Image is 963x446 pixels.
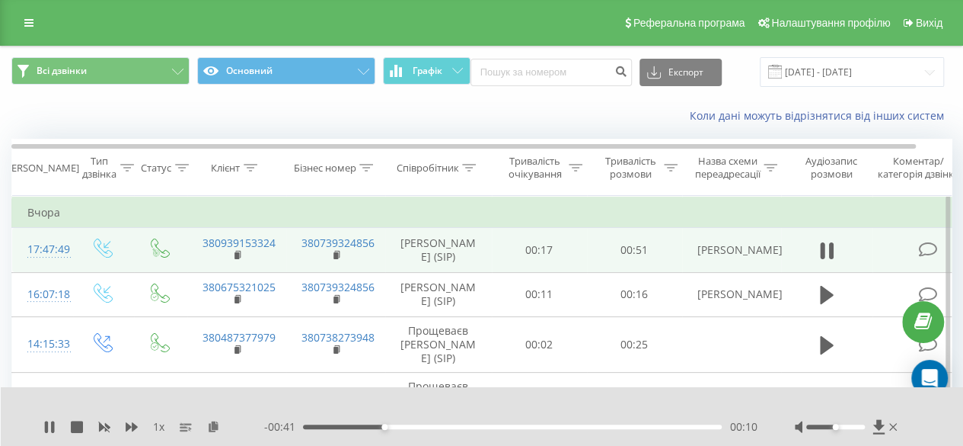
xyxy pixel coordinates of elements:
[383,57,470,85] button: Графік
[690,108,952,123] a: Коли дані можуть відрізнятися вiд інших систем
[833,424,839,430] div: Accessibility label
[492,316,587,373] td: 00:02
[211,162,240,175] div: Клієнт
[794,155,868,181] div: Аудіозапис розмови
[587,373,682,429] td: 00:49
[385,228,492,272] td: [PERSON_NAME] (SIP)
[639,59,722,86] button: Експорт
[874,155,963,181] div: Коментар/категорія дзвінка
[385,373,492,429] td: Прощеваєв [PERSON_NAME] (SIP)
[301,330,375,345] a: 380738273948
[600,155,660,181] div: Тривалість розмови
[587,272,682,316] td: 00:16
[27,386,58,416] div: 14:09:03
[27,329,58,359] div: 14:15:33
[587,228,682,272] td: 00:51
[197,57,375,85] button: Основний
[202,280,276,294] a: 380675321025
[916,17,942,29] span: Вихід
[771,17,890,29] span: Налаштування профілю
[293,162,356,175] div: Бізнес номер
[27,235,58,265] div: 17:47:49
[633,17,745,29] span: Реферальна програма
[682,272,781,316] td: [PERSON_NAME]
[301,386,375,400] a: 380738273948
[729,419,757,435] span: 00:10
[682,228,781,272] td: [PERSON_NAME]
[264,419,303,435] span: - 00:41
[141,162,171,175] div: Статус
[911,360,948,396] div: Open Intercom Messenger
[470,59,632,86] input: Пошук за номером
[202,386,276,400] a: 380988285035
[492,272,587,316] td: 00:11
[27,280,58,310] div: 16:07:18
[82,155,116,181] div: Тип дзвінка
[396,162,458,175] div: Співробітник
[587,316,682,373] td: 00:25
[37,65,87,77] span: Всі дзвінки
[381,424,387,430] div: Accessibility label
[492,373,587,429] td: 00:21
[153,419,164,435] span: 1 x
[202,236,276,250] a: 380939153324
[385,316,492,373] td: Прощеваєв [PERSON_NAME] (SIP)
[301,280,375,294] a: 380739324856
[2,162,79,175] div: [PERSON_NAME]
[505,155,565,181] div: Тривалість очікування
[202,330,276,345] a: 380487377979
[301,236,375,250] a: 380739324856
[413,66,442,76] span: Графік
[492,228,587,272] td: 00:17
[694,155,760,181] div: Назва схеми переадресації
[11,57,190,85] button: Всі дзвінки
[385,272,492,316] td: [PERSON_NAME] (SIP)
